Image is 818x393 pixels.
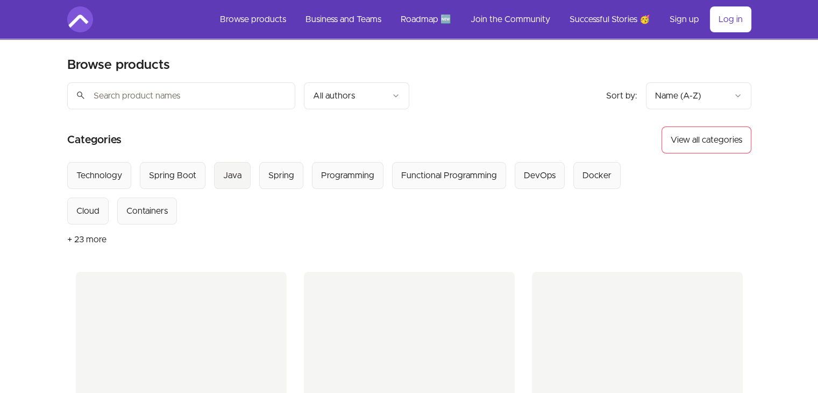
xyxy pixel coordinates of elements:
h2: Categories [67,127,122,153]
div: Programming [321,169,374,182]
a: Business and Teams [297,6,390,32]
div: Java [223,169,241,182]
a: Join the Community [462,6,559,32]
span: Sort by: [606,92,637,100]
input: Search product names [67,82,295,109]
button: + 23 more [67,224,106,255]
span: search [76,88,86,103]
button: Product sort options [646,82,751,109]
button: Filter by author [304,82,409,109]
img: Amigoscode logo [67,6,93,32]
div: Spring Boot [149,169,196,182]
a: Successful Stories 🥳 [561,6,659,32]
div: Docker [582,169,611,182]
nav: Main [211,6,751,32]
a: Sign up [661,6,708,32]
div: Spring [268,169,294,182]
a: Browse products [211,6,295,32]
div: Containers [126,205,168,217]
div: Functional Programming [401,169,497,182]
div: Technology [76,169,122,182]
button: View all categories [661,127,751,153]
a: Roadmap 🆕 [392,6,460,32]
div: DevOps [524,169,556,182]
div: Cloud [76,205,99,217]
a: Log in [710,6,751,32]
h2: Browse products [67,57,170,74]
